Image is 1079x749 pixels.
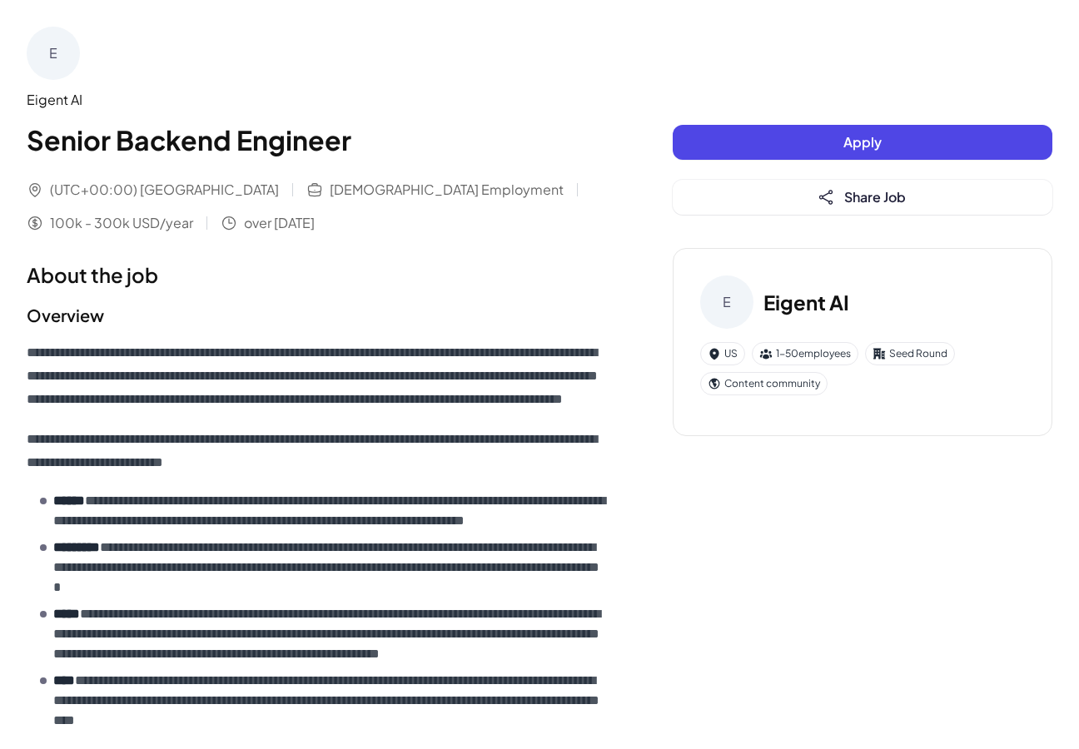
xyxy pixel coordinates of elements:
[700,342,745,365] div: US
[244,213,315,233] span: over [DATE]
[27,27,80,80] div: E
[50,180,279,200] span: (UTC+00:00) [GEOGRAPHIC_DATA]
[843,133,882,151] span: Apply
[27,260,606,290] h1: About the job
[752,342,858,365] div: 1-50 employees
[673,180,1052,215] button: Share Job
[330,180,564,200] span: [DEMOGRAPHIC_DATA] Employment
[50,213,193,233] span: 100k - 300k USD/year
[700,372,828,395] div: Content community
[700,275,753,329] div: E
[865,342,955,365] div: Seed Round
[27,303,606,328] h2: Overview
[27,90,606,110] div: Eigent AI
[844,188,906,206] span: Share Job
[673,125,1052,160] button: Apply
[763,287,849,317] h3: Eigent AI
[27,120,606,160] h1: Senior Backend Engineer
